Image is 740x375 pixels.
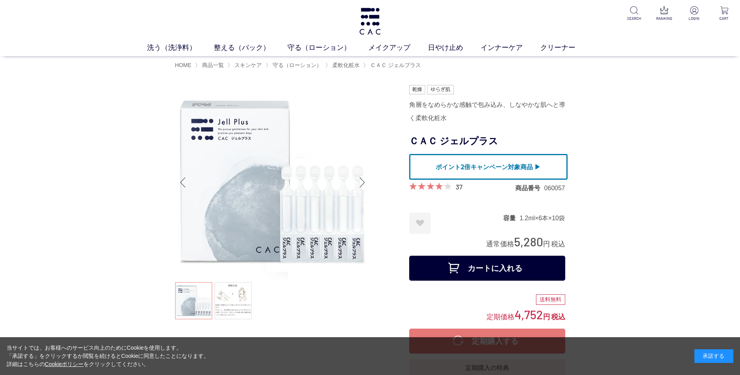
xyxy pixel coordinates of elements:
[486,312,515,321] span: 定期価格
[694,349,733,363] div: 承諾する
[685,6,704,21] a: LOGIN
[503,214,520,222] dt: 容量
[45,361,84,367] a: Cookieポリシー
[409,98,565,125] div: 角層をなめらかな感触で包み込み、しなやかな肌へと導く柔軟化粧水
[551,313,565,321] span: 税込
[625,6,644,21] a: SEARCH
[715,6,734,21] a: CART
[201,62,224,68] a: 商品一覧
[515,307,543,322] span: 4,752
[409,256,565,281] button: カートに入れる
[625,16,644,21] p: SEARCH
[540,42,593,53] a: クリーナー
[331,62,360,68] a: 柔軟化粧水
[409,133,565,150] h1: ＣＡＣ ジェルプラス
[227,62,264,69] li: 〉
[195,62,226,69] li: 〉
[175,167,191,198] div: Previous slide
[655,6,674,21] a: RANKING
[287,42,368,53] a: 守る（ローション）
[363,62,423,69] li: 〉
[234,62,262,68] span: スキンケア
[355,167,370,198] div: Next slide
[685,16,704,21] p: LOGIN
[536,294,565,305] div: 送料無料
[266,62,324,69] li: 〉
[214,42,287,53] a: 整える（パック）
[515,184,544,192] dt: 商品番号
[7,344,209,368] div: 当サイトでは、お客様へのサービス向上のためにCookieを使用します。 「承諾する」をクリックするか閲覧を続けるとCookieに同意したことになります。 詳細はこちらの をクリックしてください。
[486,240,514,248] span: 通常価格
[271,62,322,68] a: 守る（ローション）
[543,313,550,321] span: 円
[456,182,463,191] a: 37
[481,42,540,53] a: インナーケア
[514,234,543,249] span: 5,280
[175,62,192,68] a: HOME
[370,62,421,68] span: ＣＡＣ ジェルプラス
[409,212,431,234] a: お気に入りに登録する
[520,214,565,222] dd: 1.2ml×6本×10袋
[368,42,428,53] a: メイクアップ
[543,240,550,248] span: 円
[358,8,382,35] img: logo
[325,62,362,69] li: 〉
[409,85,426,94] img: 乾燥
[147,42,214,53] a: 洗う（洗浄料）
[369,62,421,68] a: ＣＡＣ ジェルプラス
[233,62,262,68] a: スキンケア
[655,16,674,21] p: RANKING
[273,62,322,68] span: 守る（ローション）
[427,85,454,94] img: ゆらぎ肌
[428,42,481,53] a: 日やけ止め
[175,85,370,280] img: ＣＡＣ ジェルプラス
[332,62,360,68] span: 柔軟化粧水
[409,329,565,354] button: 定期購入する
[544,184,565,192] dd: 060057
[715,16,734,21] p: CART
[202,62,224,68] span: 商品一覧
[551,240,565,248] span: 税込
